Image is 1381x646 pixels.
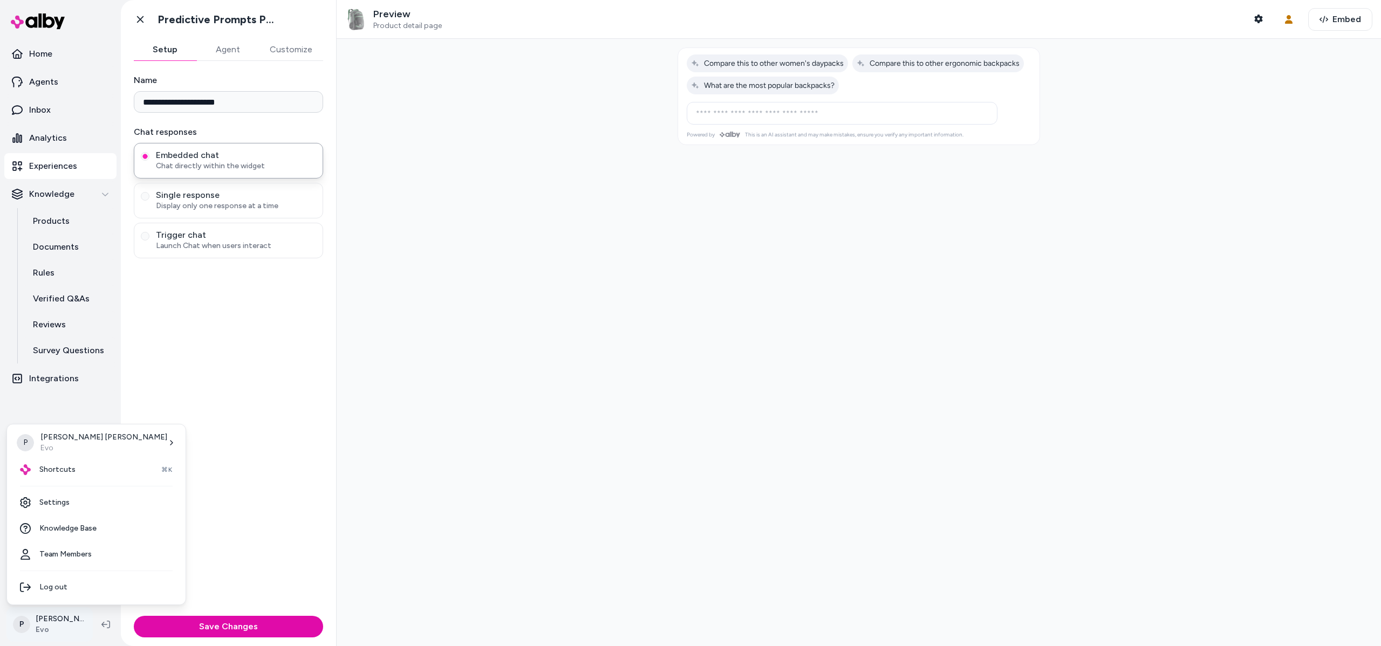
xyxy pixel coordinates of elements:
a: Settings [11,490,181,516]
span: Shortcuts [39,464,76,475]
p: [PERSON_NAME] [PERSON_NAME] [40,432,167,443]
span: ⌘K [161,465,173,474]
span: Knowledge Base [39,523,97,534]
a: Team Members [11,541,181,567]
img: alby Logo [20,464,31,475]
span: P [17,434,34,451]
p: Evo [40,443,167,453]
div: Log out [11,574,181,600]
